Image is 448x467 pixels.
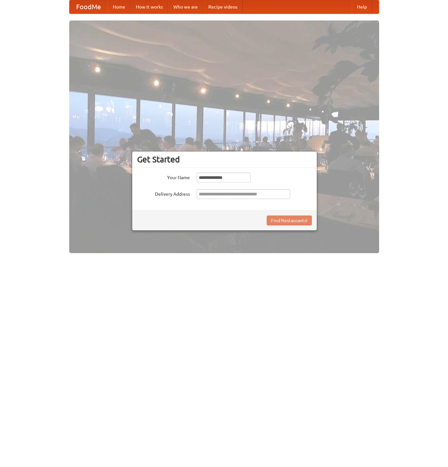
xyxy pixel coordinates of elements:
[70,0,107,14] a: FoodMe
[203,0,243,14] a: Recipe videos
[131,0,168,14] a: How it works
[137,154,312,164] h3: Get Started
[267,216,312,225] button: Find Restaurants!
[352,0,372,14] a: Help
[137,173,190,181] label: Your Name
[107,0,131,14] a: Home
[168,0,203,14] a: Who we are
[137,189,190,197] label: Delivery Address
